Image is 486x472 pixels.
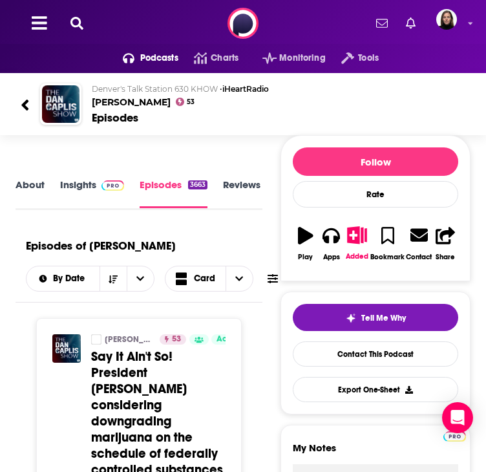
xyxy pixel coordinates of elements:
[405,218,432,269] a: Contact
[401,12,421,34] a: Show notifications dropdown
[293,181,458,208] div: Rate
[101,180,124,191] img: Podchaser Pro
[432,218,458,269] button: Share
[436,253,455,261] div: Share
[53,274,89,283] span: By Date
[323,253,340,261] div: Apps
[140,178,207,208] a: Episodes3663
[293,218,319,269] button: Play
[220,84,269,94] span: •
[26,266,154,292] h2: Choose List sort
[178,48,238,69] a: Charts
[194,274,215,283] span: Card
[188,180,207,189] div: 3663
[165,266,254,292] button: Choose View
[443,431,466,442] img: Podchaser Pro
[217,333,241,346] span: Active
[227,8,259,39] img: Podchaser - Follow, Share and Rate Podcasts
[127,266,154,291] button: open menu
[16,178,45,208] a: About
[247,48,326,69] button: open menu
[344,218,370,268] button: Added
[436,9,457,30] span: Logged in as BevCat3
[370,218,405,269] button: Bookmark
[346,252,368,261] div: Added
[211,334,246,345] a: Active
[293,442,458,464] label: My Notes
[370,253,405,261] div: Bookmark
[436,9,457,30] img: User Profile
[52,334,81,363] img: Say It Ain't So! President Trump considering downgrading marijuana on the schedule of federally c...
[92,111,138,125] div: Episodes
[26,274,100,283] button: open menu
[92,84,465,108] h2: [PERSON_NAME]
[223,178,260,208] a: Reviews
[91,334,101,345] a: Dan Caplis
[371,12,393,34] a: Show notifications dropdown
[442,402,473,433] div: Open Intercom Messenger
[222,84,269,94] a: iHeartRadio
[358,49,379,67] span: Tools
[187,100,195,105] span: 53
[105,334,151,345] a: [PERSON_NAME]
[279,49,325,67] span: Monitoring
[211,49,238,67] span: Charts
[406,252,432,261] div: Contact
[92,84,218,94] span: Denver's Talk Station 630 KHOW
[160,334,186,345] a: 53
[26,239,176,253] h1: Episodes of [PERSON_NAME]
[298,253,313,261] div: Play
[293,304,458,331] button: tell me why sparkleTell Me Why
[326,48,379,69] button: open menu
[361,313,406,323] span: Tell Me Why
[346,313,356,323] img: tell me why sparkle
[293,377,458,402] button: Export One-Sheet
[293,341,458,367] a: Contact This Podcast
[42,85,79,123] img: Dan Caplis
[140,49,178,67] span: Podcasts
[436,9,465,38] a: Logged in as BevCat3
[293,147,458,176] button: Follow
[60,178,124,208] a: InsightsPodchaser Pro
[443,429,466,442] a: Pro website
[319,218,344,269] button: Apps
[172,333,181,346] span: 53
[107,48,178,69] button: open menu
[100,266,127,291] button: Sort Direction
